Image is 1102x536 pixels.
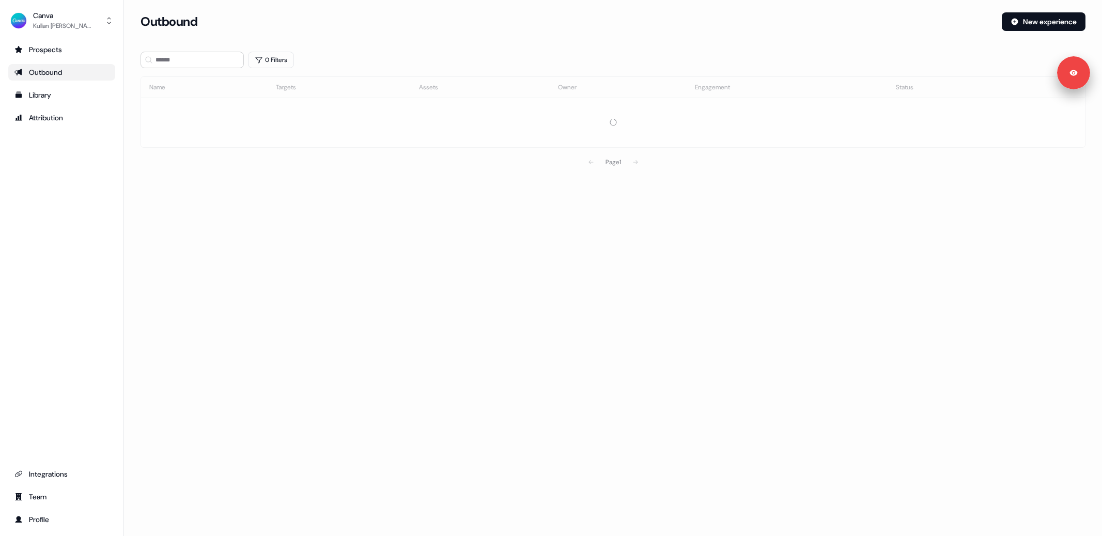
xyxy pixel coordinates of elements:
div: Canva [33,10,95,21]
button: 0 Filters [248,52,294,68]
div: Prospects [14,44,109,55]
button: New experience [1002,12,1085,31]
a: Go to integrations [8,466,115,482]
div: Team [14,492,109,502]
button: CanvaKullan [PERSON_NAME] [8,8,115,33]
a: Go to prospects [8,41,115,58]
div: Attribution [14,113,109,123]
a: Go to outbound experience [8,64,115,81]
div: Integrations [14,469,109,479]
div: Kullan [PERSON_NAME] [33,21,95,31]
div: Library [14,90,109,100]
a: Go to profile [8,511,115,528]
a: Go to attribution [8,109,115,126]
a: Go to team [8,488,115,505]
h3: Outbound [141,14,197,29]
div: Profile [14,514,109,525]
div: Outbound [14,67,109,77]
a: Go to templates [8,87,115,103]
